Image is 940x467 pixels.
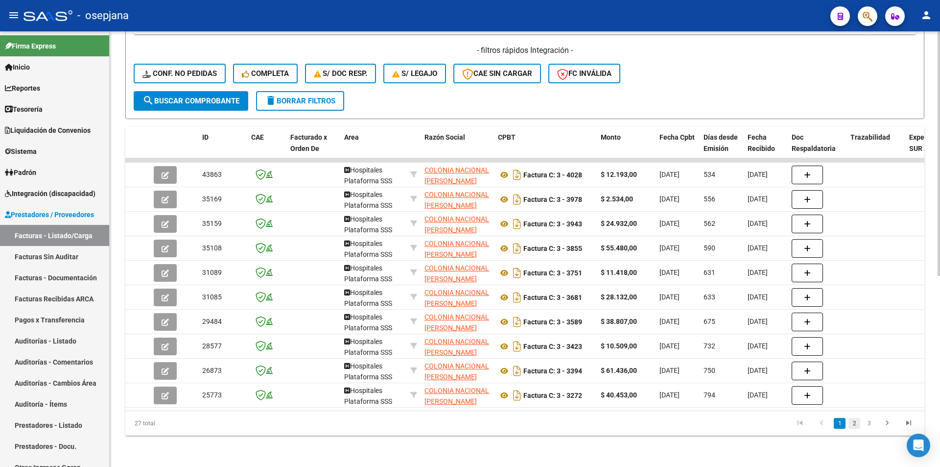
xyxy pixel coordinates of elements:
[424,264,489,283] span: COLONIA NACIONAL [PERSON_NAME]
[659,342,680,350] span: [DATE]
[511,241,523,256] i: Descargar documento
[523,196,582,203] strong: Factura C: 3 - 3978
[792,133,836,152] span: Doc Respaldatoria
[850,133,890,141] span: Trazabilidad
[511,363,523,379] i: Descargar documento
[748,293,768,301] span: [DATE]
[424,336,490,357] div: 30624603903
[788,127,846,170] datatable-header-cell: Doc Respaldatoria
[424,287,490,308] div: 30624603903
[424,338,489,357] span: COLONIA NACIONAL [PERSON_NAME]
[748,342,768,350] span: [DATE]
[523,171,582,179] strong: Factura C: 3 - 4028
[704,367,715,374] span: 750
[704,342,715,350] span: 732
[424,385,490,406] div: 30624603903
[557,69,611,78] span: FC Inválida
[656,127,700,170] datatable-header-cell: Fecha Cpbt
[744,127,788,170] datatable-header-cell: Fecha Recibido
[5,146,37,157] span: Sistema
[202,171,222,178] span: 43863
[344,215,392,234] span: Hospitales Plataforma SSS
[863,418,875,429] a: 3
[548,64,620,83] button: FC Inválida
[305,64,376,83] button: S/ Doc Resp.
[5,125,91,136] span: Liquidación de Convenios
[523,343,582,350] strong: Factura C: 3 - 3423
[142,97,239,105] span: Buscar Comprobante
[314,69,368,78] span: S/ Doc Resp.
[704,318,715,325] span: 675
[920,9,932,21] mat-icon: person
[659,133,695,141] span: Fecha Cpbt
[523,220,582,228] strong: Factura C: 3 - 3943
[848,418,860,429] a: 2
[242,69,289,78] span: Completa
[878,418,896,429] a: go to next page
[5,83,40,94] span: Reportes
[862,415,876,432] li: page 3
[511,314,523,330] i: Descargar documento
[704,269,715,276] span: 631
[344,289,392,308] span: Hospitales Plataforma SSS
[77,5,129,26] span: - osepjana
[659,220,680,227] span: [DATE]
[202,244,222,252] span: 35108
[424,289,489,308] span: COLONIA NACIONAL [PERSON_NAME]
[704,171,715,178] span: 534
[344,166,392,185] span: Hospitales Plataforma SSS
[344,133,359,141] span: Area
[704,220,715,227] span: 562
[392,69,437,78] span: S/ legajo
[424,215,489,234] span: COLONIA NACIONAL [PERSON_NAME]
[704,293,715,301] span: 633
[511,290,523,305] i: Descargar documento
[601,342,637,350] strong: $ 10.509,00
[748,318,768,325] span: [DATE]
[847,415,862,432] li: page 2
[453,64,541,83] button: CAE SIN CARGAR
[265,97,335,105] span: Borrar Filtros
[523,367,582,375] strong: Factura C: 3 - 3394
[462,69,532,78] span: CAE SIN CARGAR
[344,191,392,210] span: Hospitales Plataforma SSS
[142,95,154,106] mat-icon: search
[424,191,489,210] span: COLONIA NACIONAL [PERSON_NAME]
[424,263,490,283] div: 30624603903
[198,127,247,170] datatable-header-cell: ID
[424,189,490,210] div: 30624603903
[424,214,490,234] div: 30624603903
[907,434,930,457] div: Open Intercom Messenger
[202,220,222,227] span: 35159
[748,244,768,252] span: [DATE]
[704,195,715,203] span: 556
[659,244,680,252] span: [DATE]
[202,195,222,203] span: 35169
[812,418,831,429] a: go to previous page
[424,133,465,141] span: Razón Social
[659,367,680,374] span: [DATE]
[748,391,768,399] span: [DATE]
[5,62,30,73] span: Inicio
[424,362,489,381] span: COLONIA NACIONAL [PERSON_NAME]
[748,171,768,178] span: [DATE]
[202,342,222,350] span: 28577
[748,195,768,203] span: [DATE]
[290,133,327,152] span: Facturado x Orden De
[700,127,744,170] datatable-header-cell: Días desde Emisión
[421,127,494,170] datatable-header-cell: Razón Social
[659,171,680,178] span: [DATE]
[286,127,340,170] datatable-header-cell: Facturado x Orden De
[511,192,523,207] i: Descargar documento
[659,293,680,301] span: [DATE]
[265,95,277,106] mat-icon: delete
[834,418,846,429] a: 1
[523,269,582,277] strong: Factura C: 3 - 3751
[511,388,523,403] i: Descargar documento
[202,269,222,276] span: 31089
[247,127,286,170] datatable-header-cell: CAE
[202,293,222,301] span: 31085
[659,195,680,203] span: [DATE]
[597,127,656,170] datatable-header-cell: Monto
[523,294,582,301] strong: Factura C: 3 - 3681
